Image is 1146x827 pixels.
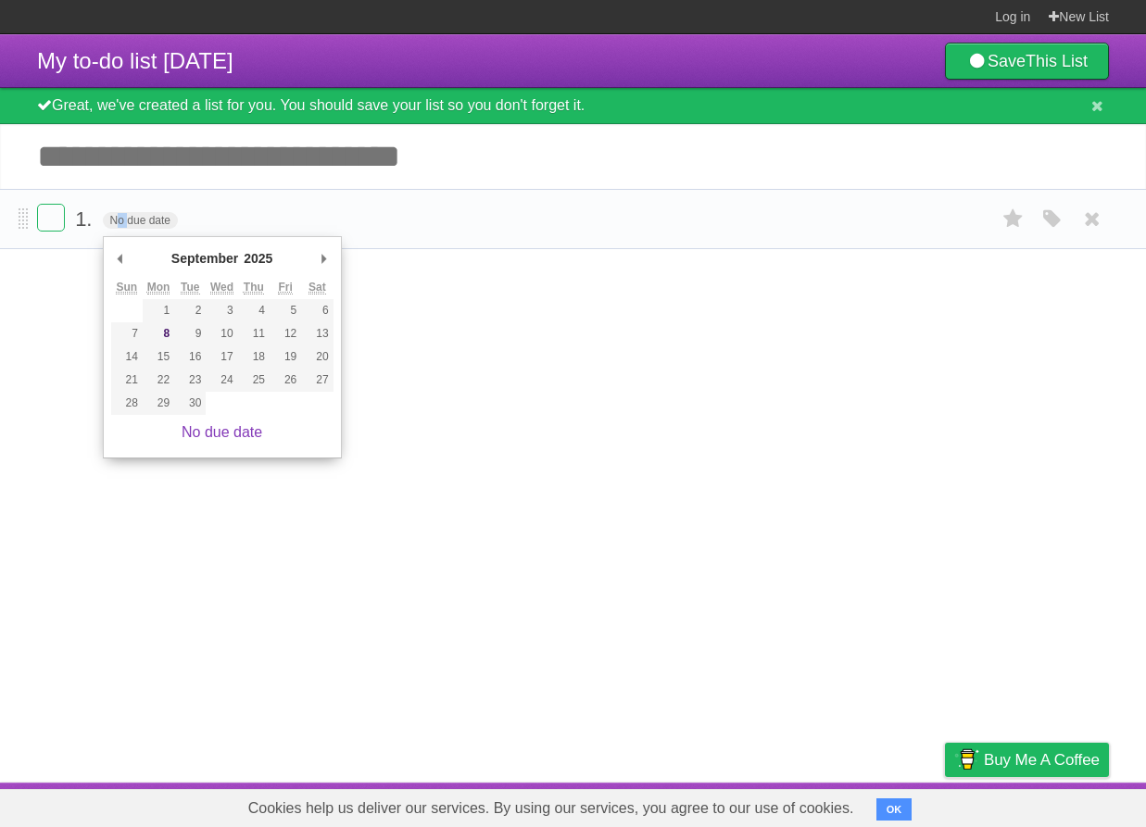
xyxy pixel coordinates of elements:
abbr: Wednesday [210,281,233,294]
button: 18 [238,345,270,369]
button: 23 [174,369,206,392]
button: 28 [111,392,143,415]
button: 15 [143,345,174,369]
button: 7 [111,322,143,345]
abbr: Tuesday [181,281,199,294]
button: 26 [270,369,301,392]
a: No due date [182,424,262,440]
b: This List [1026,52,1088,70]
button: 8 [143,322,174,345]
span: My to-do list [DATE] [37,48,233,73]
button: 11 [238,322,270,345]
button: 12 [270,322,301,345]
span: 1. [75,207,96,231]
button: 16 [174,345,206,369]
button: OK [876,798,913,821]
button: 2 [174,299,206,322]
button: 14 [111,345,143,369]
button: 30 [174,392,206,415]
abbr: Thursday [244,281,264,294]
span: Cookies help us deliver our services. By using our services, you agree to our use of cookies. [230,790,873,827]
a: Suggest a feature [992,787,1109,822]
a: Buy me a coffee [945,743,1109,777]
a: Terms [858,787,899,822]
button: Next Month [315,244,334,272]
button: 13 [301,322,333,345]
button: Previous Month [111,244,130,272]
span: Buy me a coffee [984,744,1100,776]
button: 29 [143,392,174,415]
div: September [169,244,241,272]
span: No due date [103,212,178,229]
button: 20 [301,345,333,369]
button: 24 [206,369,237,392]
div: 2025 [241,244,275,272]
img: Buy me a coffee [954,744,979,775]
a: Privacy [921,787,969,822]
a: Developers [760,787,835,822]
label: Star task [996,204,1031,234]
abbr: Saturday [309,281,326,294]
button: 17 [206,345,237,369]
button: 27 [301,369,333,392]
button: 3 [206,299,237,322]
button: 22 [143,369,174,392]
a: About [699,787,737,822]
button: 19 [270,345,301,369]
a: SaveThis List [945,43,1109,80]
button: 5 [270,299,301,322]
button: 25 [238,369,270,392]
abbr: Friday [278,281,292,294]
abbr: Monday [147,281,170,294]
button: 4 [238,299,270,322]
button: 1 [143,299,174,322]
button: 21 [111,369,143,392]
abbr: Sunday [116,281,137,294]
button: 10 [206,322,237,345]
label: Done [37,204,65,232]
button: 6 [301,299,333,322]
button: 9 [174,322,206,345]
